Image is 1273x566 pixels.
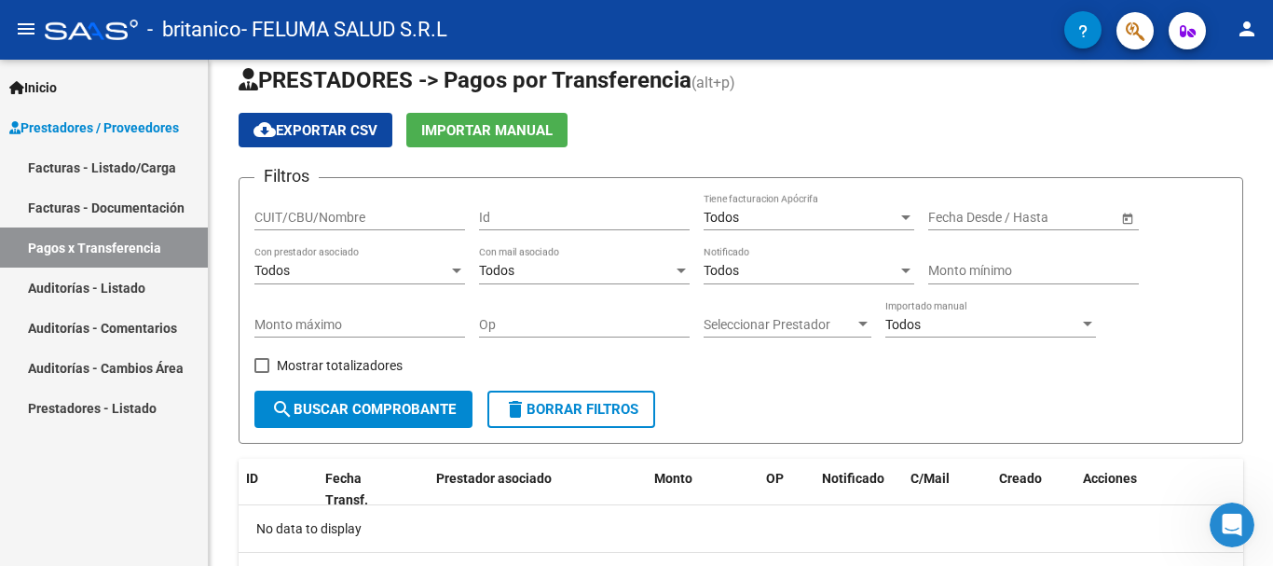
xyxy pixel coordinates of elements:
span: - britanico [147,9,241,50]
datatable-header-cell: Prestador asociado [429,459,647,520]
div: No data to display [239,505,1243,552]
button: Borrar Filtros [487,391,655,428]
mat-icon: search [271,398,294,421]
datatable-header-cell: OP [759,459,814,520]
span: Importar Manual [421,122,553,139]
input: Fecha inicio [928,210,996,226]
input: Fecha fin [1012,210,1103,226]
span: Borrar Filtros [504,401,638,418]
span: Fecha Transf. [325,471,368,507]
span: Todos [885,317,921,332]
button: Buscar Comprobante [254,391,472,428]
datatable-header-cell: Acciones [1075,459,1243,520]
datatable-header-cell: Creado [992,459,1075,520]
span: PRESTADORES -> Pagos por Transferencia [239,67,691,93]
span: (alt+p) [691,74,735,91]
span: Todos [704,210,739,225]
span: OP [766,471,784,486]
span: Prestadores / Proveedores [9,117,179,138]
span: Exportar CSV [253,122,377,139]
span: Mostrar totalizadores [277,354,403,377]
span: Buscar Comprobante [271,401,456,418]
span: Inicio [9,77,57,98]
span: Notificado [822,471,884,486]
datatable-header-cell: Fecha Transf. [318,459,402,520]
h3: Filtros [254,163,319,189]
span: C/Mail [910,471,950,486]
span: ID [246,471,258,486]
span: Acciones [1083,471,1137,486]
datatable-header-cell: Notificado [814,459,903,520]
iframe: Intercom live chat [1210,503,1254,547]
span: Seleccionar Prestador [704,317,855,333]
datatable-header-cell: Monto [647,459,759,520]
mat-icon: cloud_download [253,118,276,141]
button: Open calendar [1117,208,1137,228]
span: Todos [254,263,290,278]
mat-icon: delete [504,398,527,421]
datatable-header-cell: C/Mail [903,459,992,520]
span: Creado [999,471,1042,486]
span: Monto [654,471,692,486]
span: Prestador asociado [436,471,552,486]
mat-icon: person [1236,18,1258,40]
span: Todos [704,263,739,278]
button: Exportar CSV [239,113,392,147]
button: Importar Manual [406,113,568,147]
datatable-header-cell: ID [239,459,318,520]
span: - FELUMA SALUD S.R.L [241,9,447,50]
mat-icon: menu [15,18,37,40]
span: Todos [479,263,514,278]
